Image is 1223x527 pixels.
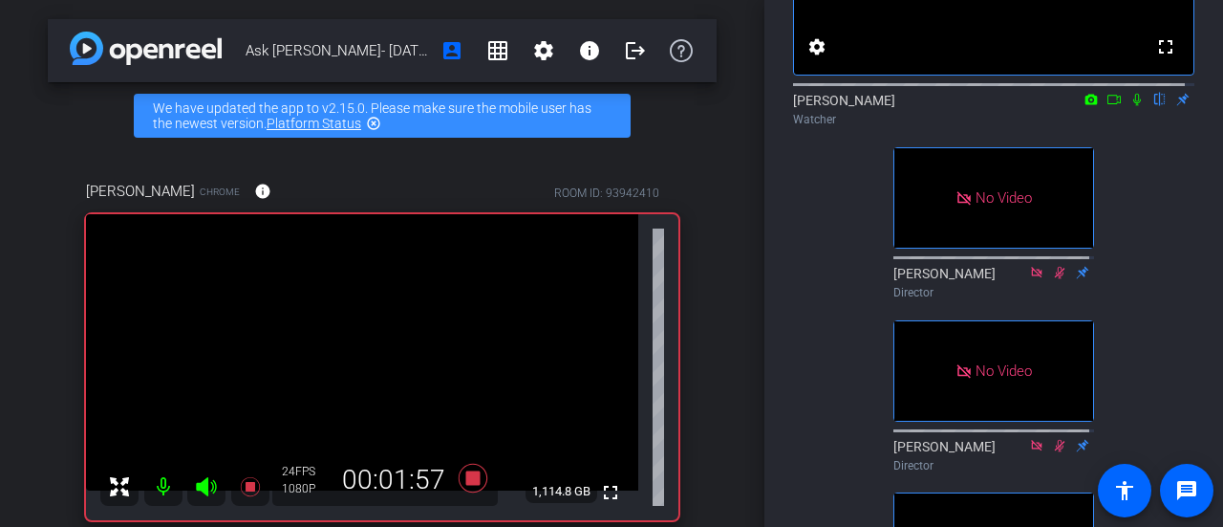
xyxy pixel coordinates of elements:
mat-icon: info [254,183,271,200]
mat-icon: settings [532,39,555,62]
div: ROOM ID: 93942410 [554,185,659,202]
div: [PERSON_NAME] [893,437,1094,474]
span: No Video [976,362,1032,379]
mat-icon: fullscreen [599,481,622,504]
div: [PERSON_NAME] [793,91,1194,128]
div: 00:01:57 [330,464,458,496]
span: Chrome [200,185,240,199]
mat-icon: accessibility [1113,479,1136,502]
span: 1,114.8 GB [526,480,597,503]
div: 1080P [282,481,330,496]
div: We have updated the app to v2.15.0. Please make sure the mobile user has the newest version. [134,94,631,138]
mat-icon: account_box [440,39,463,62]
mat-icon: settings [805,35,828,58]
span: [PERSON_NAME] [86,181,195,202]
div: Director [893,457,1094,474]
div: Watcher [793,111,1194,128]
span: Ask [PERSON_NAME]- [DATE] [246,32,429,70]
span: No Video [976,189,1032,207]
mat-icon: fullscreen [1154,35,1177,58]
mat-icon: logout [624,39,647,62]
div: 24 [282,464,330,479]
mat-icon: flip [1148,90,1171,107]
div: [PERSON_NAME] [893,264,1094,301]
mat-icon: highlight_off [366,116,381,131]
mat-icon: grid_on [486,39,509,62]
div: Director [893,284,1094,301]
a: Platform Status [267,116,361,131]
img: app-logo [70,32,222,65]
span: FPS [295,465,315,478]
mat-icon: message [1175,479,1198,502]
mat-icon: info [578,39,601,62]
